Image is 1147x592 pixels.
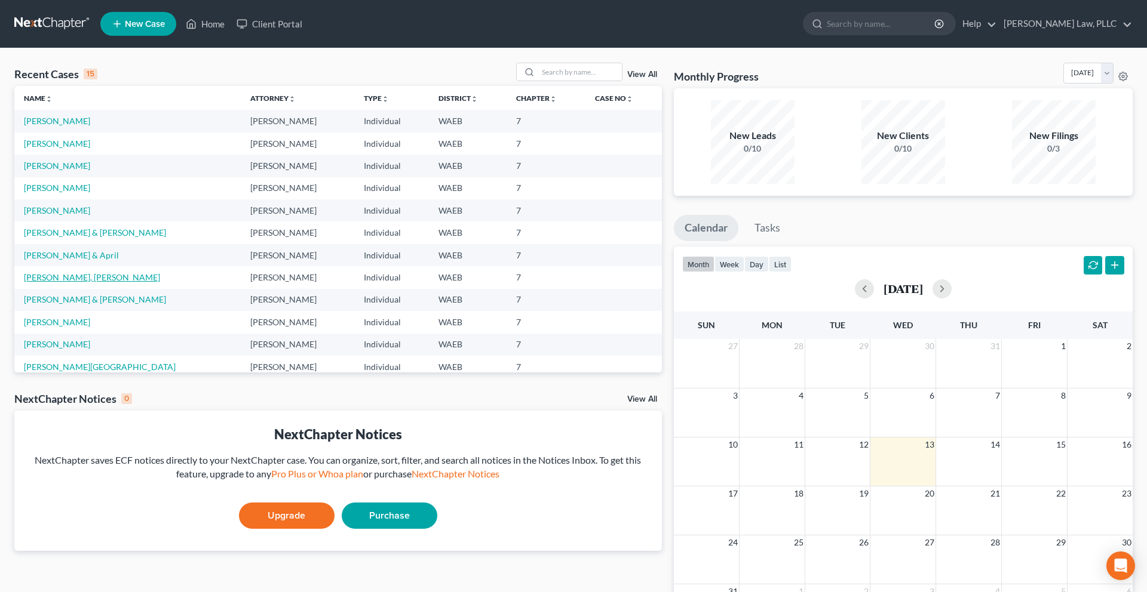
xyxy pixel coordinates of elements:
[711,143,795,155] div: 0/10
[507,311,586,333] td: 7
[241,334,354,356] td: [PERSON_NAME]
[989,339,1001,353] span: 31
[516,94,557,103] a: Chapterunfold_more
[698,320,715,330] span: Sun
[1125,339,1133,353] span: 2
[674,69,759,84] h3: Monthly Progress
[858,535,870,550] span: 26
[121,393,132,404] div: 0
[507,155,586,177] td: 7
[1012,143,1096,155] div: 0/3
[507,356,586,378] td: 7
[429,110,507,132] td: WAEB
[627,70,657,79] a: View All
[429,356,507,378] td: WAEB
[364,94,389,103] a: Typeunfold_more
[438,94,478,103] a: Districtunfold_more
[924,535,936,550] span: 27
[727,437,739,452] span: 10
[241,177,354,199] td: [PERSON_NAME]
[429,311,507,333] td: WAEB
[241,110,354,132] td: [PERSON_NAME]
[744,256,769,272] button: day
[550,95,557,103] i: unfold_more
[1106,551,1135,580] div: Open Intercom Messenger
[507,334,586,356] td: 7
[507,289,586,311] td: 7
[1125,388,1133,403] span: 9
[382,95,389,103] i: unfold_more
[924,339,936,353] span: 30
[24,425,652,443] div: NextChapter Notices
[1121,535,1133,550] span: 30
[24,362,176,372] a: [PERSON_NAME][GEOGRAPHIC_DATA]
[241,266,354,288] td: [PERSON_NAME]
[858,437,870,452] span: 12
[714,256,744,272] button: week
[342,502,437,529] a: Purchase
[24,227,166,238] a: [PERSON_NAME] & [PERSON_NAME]
[354,132,429,155] td: Individual
[241,356,354,378] td: [PERSON_NAME]
[289,95,296,103] i: unfold_more
[989,486,1001,501] span: 21
[24,250,119,260] a: [PERSON_NAME] & April
[429,199,507,221] td: WAEB
[239,502,335,529] a: Upgrade
[1055,437,1067,452] span: 15
[893,320,913,330] span: Wed
[1121,437,1133,452] span: 16
[354,177,429,199] td: Individual
[884,282,923,295] h2: [DATE]
[998,13,1132,35] a: [PERSON_NAME] Law, PLLC
[45,95,53,103] i: unfold_more
[924,437,936,452] span: 13
[241,221,354,243] td: [PERSON_NAME]
[989,535,1001,550] span: 28
[627,395,657,403] a: View All
[1055,486,1067,501] span: 22
[827,13,936,35] input: Search by name...
[1055,535,1067,550] span: 29
[928,388,936,403] span: 6
[354,244,429,266] td: Individual
[727,339,739,353] span: 27
[1093,320,1108,330] span: Sat
[507,177,586,199] td: 7
[429,132,507,155] td: WAEB
[354,155,429,177] td: Individual
[24,138,90,149] a: [PERSON_NAME]
[989,437,1001,452] span: 14
[24,294,166,304] a: [PERSON_NAME] & [PERSON_NAME]
[924,486,936,501] span: 20
[429,334,507,356] td: WAEB
[250,94,296,103] a: Attorneyunfold_more
[626,95,633,103] i: unfold_more
[24,94,53,103] a: Nameunfold_more
[125,20,165,29] span: New Case
[994,388,1001,403] span: 7
[863,388,870,403] span: 5
[24,205,90,215] a: [PERSON_NAME]
[960,320,977,330] span: Thu
[412,468,499,479] a: NextChapter Notices
[793,486,805,501] span: 18
[1060,388,1067,403] span: 8
[727,486,739,501] span: 17
[1121,486,1133,501] span: 23
[711,129,795,143] div: New Leads
[354,356,429,378] td: Individual
[354,199,429,221] td: Individual
[24,161,90,171] a: [PERSON_NAME]
[231,13,308,35] a: Client Portal
[538,63,622,81] input: Search by name...
[241,244,354,266] td: [PERSON_NAME]
[241,155,354,177] td: [PERSON_NAME]
[858,339,870,353] span: 29
[429,266,507,288] td: WAEB
[861,129,945,143] div: New Clients
[24,454,652,481] div: NextChapter saves ECF notices directly to your NextChapter case. You can organize, sort, filter, ...
[507,221,586,243] td: 7
[24,317,90,327] a: [PERSON_NAME]
[241,199,354,221] td: [PERSON_NAME]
